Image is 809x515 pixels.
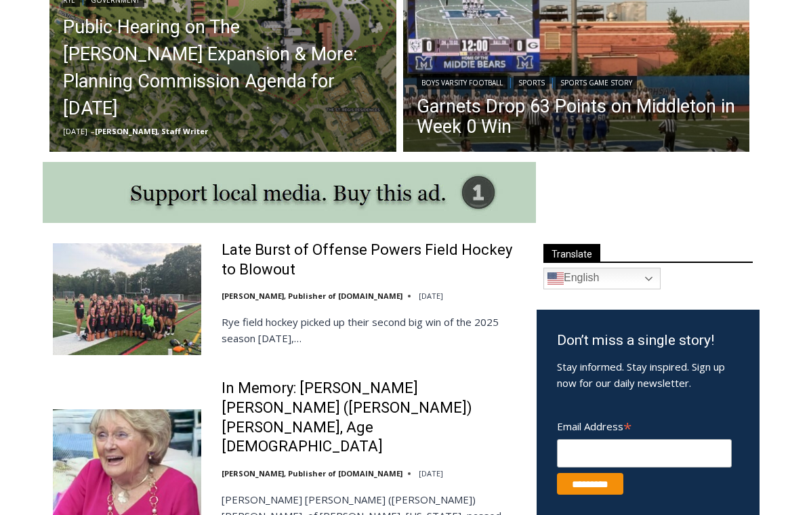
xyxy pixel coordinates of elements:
a: [PERSON_NAME], Publisher of [DOMAIN_NAME] [222,468,402,478]
a: Sports [514,76,549,89]
a: Open Tues. - Sun. [PHONE_NUMBER] [1,136,136,169]
a: English [543,268,661,289]
a: Garnets Drop 63 Points on Middleton in Week 0 Win [417,96,737,137]
time: [DATE] [63,126,87,136]
a: [PERSON_NAME], Publisher of [DOMAIN_NAME] [222,291,402,301]
label: Email Address [557,413,732,437]
span: Intern @ [DOMAIN_NAME] [354,135,628,165]
div: Apply Now <> summer and RHS senior internships available [342,1,640,131]
time: [DATE] [419,291,443,301]
span: Translate [543,244,600,262]
h3: Don’t miss a single story! [557,330,739,352]
img: Late Burst of Offense Powers Field Hockey to Blowout [53,243,201,354]
a: Boys Varsity Football [417,76,507,89]
a: Late Burst of Offense Powers Field Hockey to Blowout [222,241,519,279]
a: [PERSON_NAME], Staff Writer [95,126,208,136]
time: [DATE] [419,468,443,478]
img: en [547,270,564,287]
div: | | [417,73,737,89]
span: – [91,126,95,136]
a: Sports Game Story [556,76,637,89]
div: "Chef [PERSON_NAME] omakase menu is nirvana for lovers of great Japanese food." [140,85,199,162]
p: Stay informed. Stay inspired. Sign up now for our daily newsletter. [557,358,739,391]
p: Rye field hockey picked up their second big win of the 2025 season [DATE],… [222,314,519,346]
a: Public Hearing on The [PERSON_NAME] Expansion & More: Planning Commission Agenda for [DATE] [63,14,383,122]
a: Intern @ [DOMAIN_NAME] [326,131,657,169]
img: support local media, buy this ad [43,162,536,223]
span: Open Tues. - Sun. [PHONE_NUMBER] [4,140,133,191]
a: In Memory: [PERSON_NAME] [PERSON_NAME] ([PERSON_NAME]) [PERSON_NAME], Age [DEMOGRAPHIC_DATA] [222,379,519,456]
